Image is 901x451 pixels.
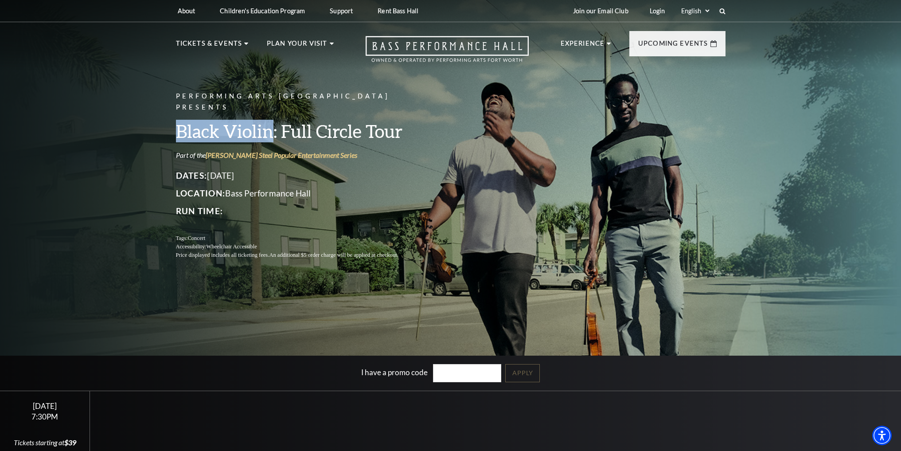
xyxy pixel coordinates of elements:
[176,91,420,113] p: Performing Arts [GEOGRAPHIC_DATA] Presents
[361,368,428,377] label: I have a promo code
[176,169,420,183] p: [DATE]
[176,170,207,180] span: Dates:
[267,38,328,54] p: Plan Your Visit
[206,243,257,250] span: Wheelchair Accessible
[638,38,708,54] p: Upcoming Events
[64,438,76,447] span: $39
[334,36,561,70] a: Open this option
[176,120,420,142] h3: Black Violin: Full Circle Tour
[11,413,79,420] div: 7:30PM
[330,7,353,15] p: Support
[378,7,418,15] p: Rent Bass Hall
[176,234,420,243] p: Tags:
[176,186,420,200] p: Bass Performance Hall
[176,243,420,251] p: Accessibility:
[269,252,398,258] span: An additional $5 order charge will be applied at checkout.
[176,251,420,259] p: Price displayed includes all ticketing fees.
[679,7,711,15] select: Select:
[176,206,223,216] span: Run Time:
[176,150,420,160] p: Part of the
[176,38,242,54] p: Tickets & Events
[176,188,226,198] span: Location:
[11,438,79,447] div: Tickets starting at
[206,151,357,159] a: Irwin Steel Popular Entertainment Series - open in a new tab
[561,38,605,54] p: Experience
[220,7,305,15] p: Children's Education Program
[187,235,205,241] span: Concert
[872,426,892,445] div: Accessibility Menu
[11,401,79,411] div: [DATE]
[178,7,195,15] p: About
